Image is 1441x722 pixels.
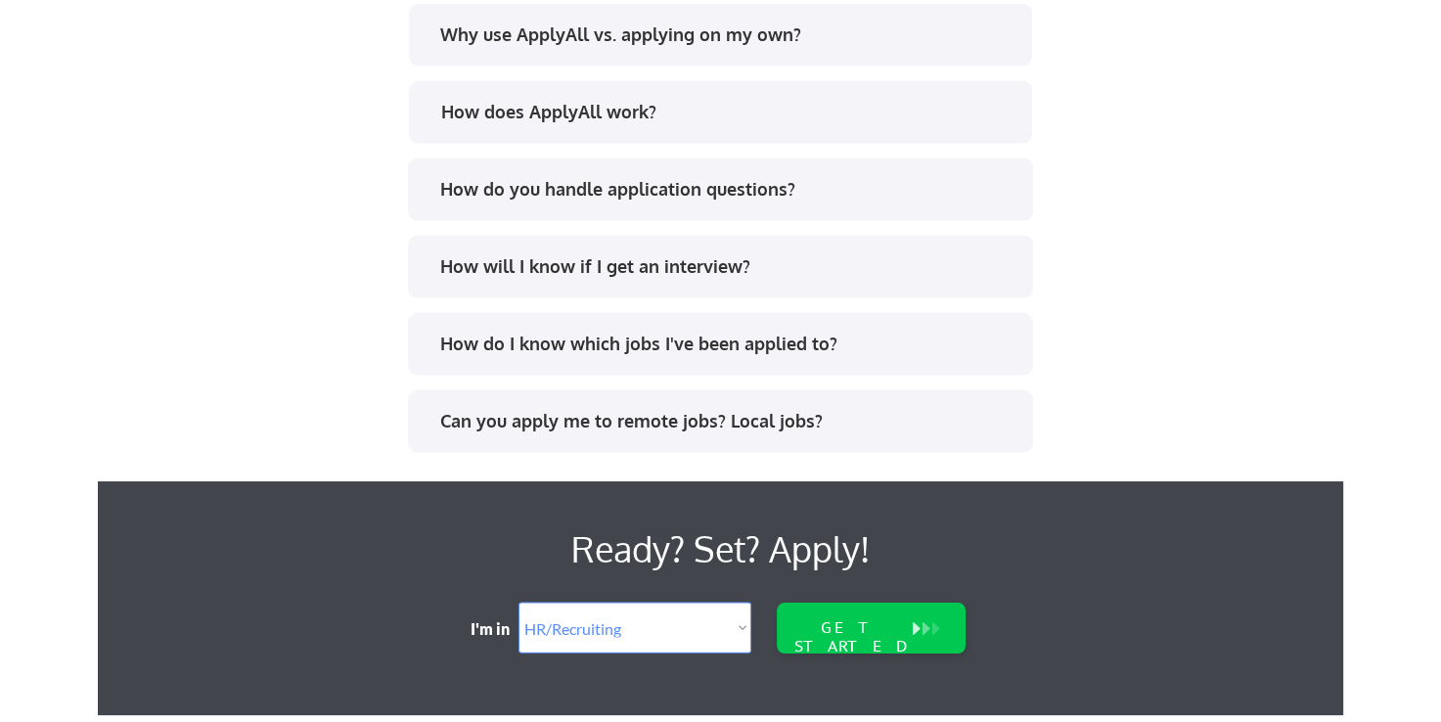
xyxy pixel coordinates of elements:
[441,100,1015,124] div: How does ApplyAll work?
[789,618,915,655] div: GET STARTED
[372,520,1069,577] div: Ready? Set? Apply!
[440,177,1014,202] div: How do you handle application questions?
[471,618,523,640] div: I'm in
[439,23,1013,47] div: Why use ApplyAll vs. applying on my own?
[440,332,1014,356] div: How do I know which jobs I've been applied to?
[440,254,1014,279] div: How will I know if I get an interview?
[440,409,1014,433] div: Can you apply me to remote jobs? Local jobs?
